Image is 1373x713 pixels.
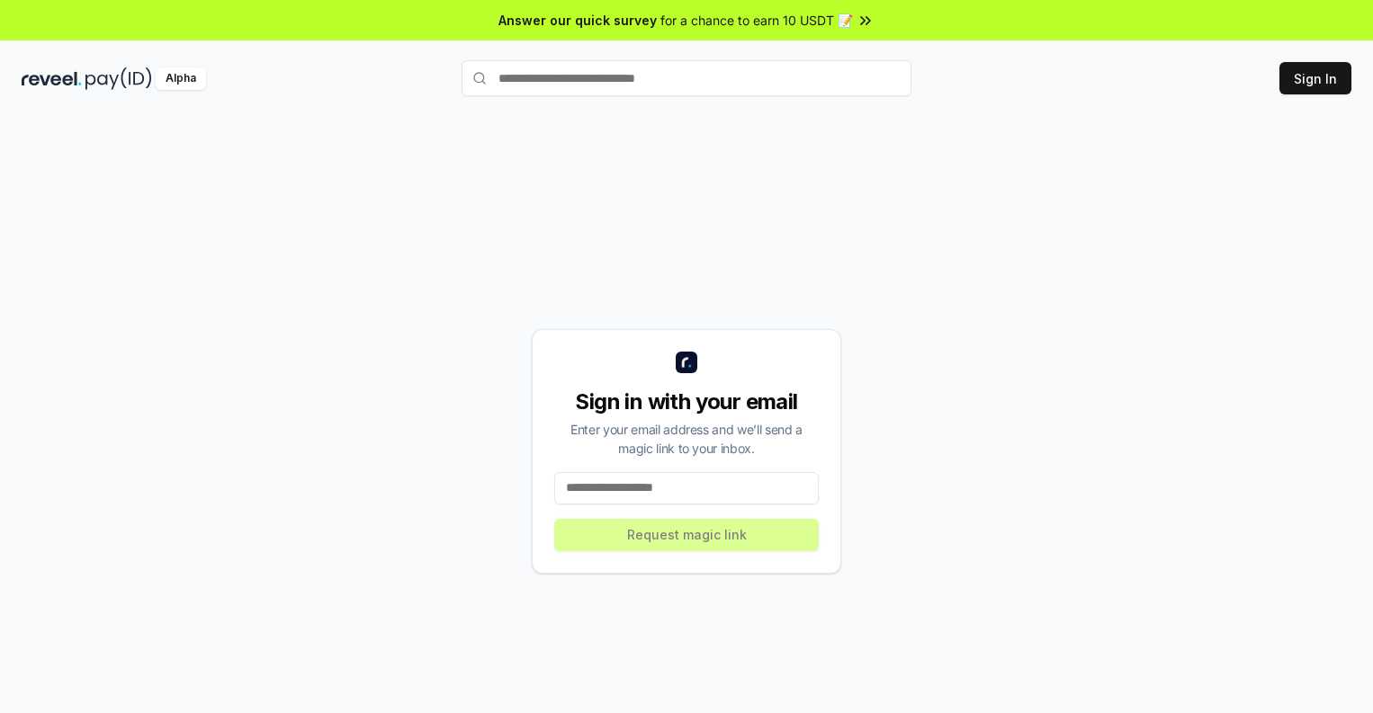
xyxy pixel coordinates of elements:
[660,11,853,30] span: for a chance to earn 10 USDT 📝
[498,11,657,30] span: Answer our quick survey
[554,420,819,458] div: Enter your email address and we’ll send a magic link to your inbox.
[22,67,82,90] img: reveel_dark
[156,67,206,90] div: Alpha
[676,352,697,373] img: logo_small
[85,67,152,90] img: pay_id
[1279,62,1351,94] button: Sign In
[554,388,819,416] div: Sign in with your email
